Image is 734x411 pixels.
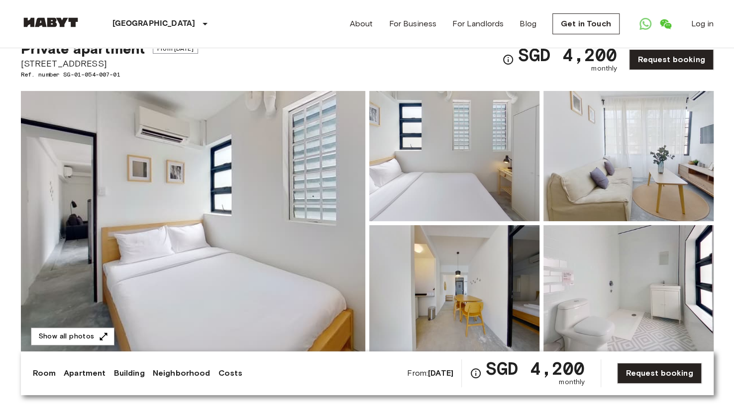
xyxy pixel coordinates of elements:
span: From [DATE] [153,44,198,54]
span: monthly [591,64,617,74]
svg: Check cost overview for full price breakdown. Please note that discounts apply to new joiners onl... [502,54,514,66]
b: [DATE] [428,368,453,378]
a: Open WeChat [655,14,675,34]
span: SGD 4,200 [518,46,617,64]
a: For Landlords [452,18,504,30]
a: Get in Touch [552,13,620,34]
img: Picture of unit SG-01-054-007-01 [543,91,714,221]
span: From: [407,368,453,379]
a: Log in [691,18,714,30]
p: [GEOGRAPHIC_DATA] [112,18,196,30]
img: Picture of unit SG-01-054-007-01 [369,91,539,221]
a: Request booking [629,49,713,70]
span: monthly [559,377,585,387]
img: Habyt [21,17,81,27]
img: Picture of unit SG-01-054-007-01 [543,225,714,355]
a: Apartment [64,367,105,379]
a: Room [33,367,56,379]
a: For Business [389,18,436,30]
span: Private apartment [21,40,145,57]
span: [STREET_ADDRESS] [21,57,198,70]
a: Open WhatsApp [635,14,655,34]
svg: Check cost overview for full price breakdown. Please note that discounts apply to new joiners onl... [470,367,482,379]
span: SGD 4,200 [486,359,585,377]
span: Ref. number SG-01-054-007-01 [21,70,198,79]
a: Building [113,367,144,379]
a: Costs [218,367,242,379]
button: Show all photos [31,328,114,346]
img: Picture of unit SG-01-054-007-01 [369,225,539,355]
a: Neighborhood [153,367,210,379]
a: Blog [520,18,536,30]
img: Marketing picture of unit SG-01-054-007-01 [21,91,365,355]
a: Request booking [617,363,701,384]
a: About [350,18,373,30]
